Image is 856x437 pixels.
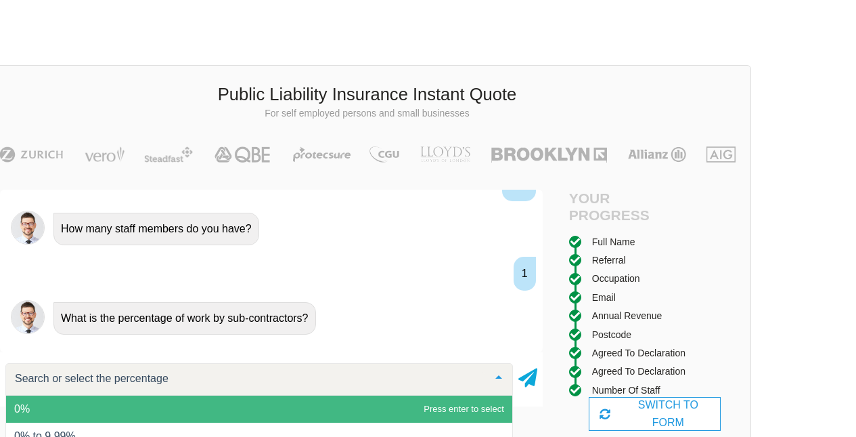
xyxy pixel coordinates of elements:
div: Postcode [592,327,631,342]
img: Chatbot | PLI [11,300,45,334]
span: 0% [14,403,30,415]
div: Annual Revenue [592,308,662,323]
input: Search or select the percentage [12,372,485,386]
div: Agreed to Declaration [592,364,685,379]
img: Chatbot | PLI [11,211,45,245]
div: SWITCH TO FORM [589,397,721,431]
div: Referral [592,253,626,268]
img: QBE | Public Liability Insurance [206,146,279,163]
div: What is the percentage of work by sub-contractors? [53,302,316,335]
h4: Your Progress [569,190,655,224]
img: LLOYD's | Public Liability Insurance [413,146,478,163]
img: Protecsure | Public Liability Insurance [288,146,356,163]
img: Vero | Public Liability Insurance [78,146,131,163]
div: Email [592,290,616,305]
div: Full Name [592,234,635,249]
img: Allianz | Public Liability Insurance [621,146,693,163]
img: AIG | Public Liability Insurance [701,146,741,163]
div: How many staff members do you have? [53,213,259,245]
div: Number of staff [592,383,660,398]
div: Agreed to Declaration [592,346,685,360]
div: 1 [514,257,536,291]
img: Brooklyn | Public Liability Insurance [486,146,612,163]
img: Steadfast | Public Liability Insurance [139,146,198,163]
div: Occupation [592,271,640,286]
img: CGU | Public Liability Insurance [364,146,405,163]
